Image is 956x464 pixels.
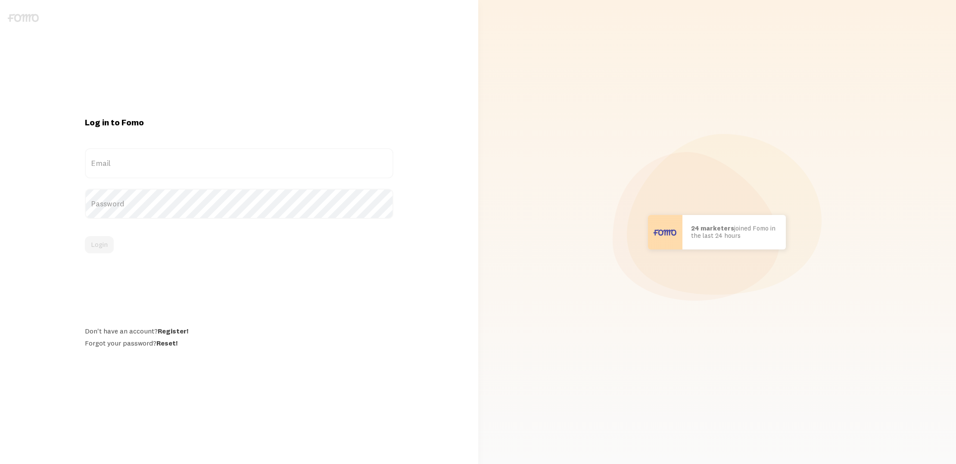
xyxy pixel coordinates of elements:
[85,148,393,178] label: Email
[691,225,777,239] p: joined Fomo in the last 24 hours
[85,339,393,347] div: Forgot your password?
[85,327,393,335] div: Don't have an account?
[158,327,188,335] a: Register!
[85,189,393,219] label: Password
[85,117,393,128] h1: Log in to Fomo
[156,339,177,347] a: Reset!
[8,14,39,22] img: fomo-logo-gray-b99e0e8ada9f9040e2984d0d95b3b12da0074ffd48d1e5cb62ac37fc77b0b268.svg
[648,215,682,249] img: User avatar
[691,224,734,232] b: 24 marketers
